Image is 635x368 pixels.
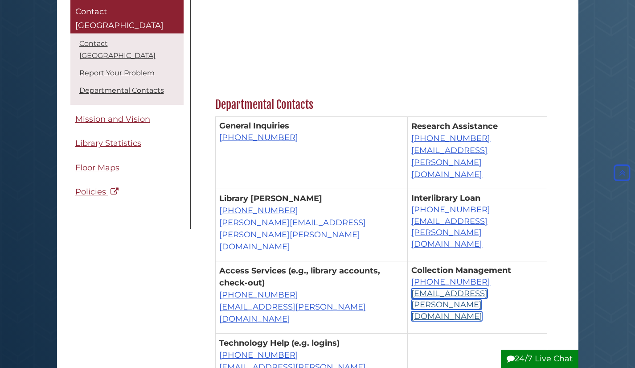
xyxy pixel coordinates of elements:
a: Back to Top [611,168,633,178]
span: Library Statistics [75,139,141,149]
h2: Departmental Contacts [211,98,552,112]
strong: General Inquiries [219,121,289,131]
a: [EMAIL_ADDRESS][PERSON_NAME][DOMAIN_NAME] [411,216,488,249]
strong: Collection Management [411,265,511,275]
a: Contact [GEOGRAPHIC_DATA] [79,39,156,60]
a: [PHONE_NUMBER] [219,350,298,360]
a: Mission and Vision [70,109,184,129]
a: [PERSON_NAME][EMAIL_ADDRESS][PERSON_NAME][PERSON_NAME][DOMAIN_NAME] [219,218,366,252]
a: [PHONE_NUMBER] [411,277,490,287]
span: Floor Maps [75,163,119,173]
b: Research Assistance [411,121,498,131]
a: [EMAIL_ADDRESS][PERSON_NAME][DOMAIN_NAME] [411,145,488,179]
a: Report Your Problem [79,69,155,77]
a: Departmental Contacts [79,86,164,95]
a: [PHONE_NUMBER] [411,205,490,215]
a: [EMAIL_ADDRESS][PERSON_NAME][DOMAIN_NAME] [411,289,488,321]
a: [PHONE_NUMBER] [219,132,298,142]
strong: Technology Help (e.g. logins) [219,338,340,348]
b: Access Services (e.g., library accounts, check-out) [219,266,380,288]
a: [EMAIL_ADDRESS][PERSON_NAME][DOMAIN_NAME] [219,302,366,324]
button: 24/7 Live Chat [501,350,578,368]
a: Floor Maps [70,158,184,178]
a: [PHONE_NUMBER] [411,133,490,143]
a: Library Statistics [70,134,184,154]
a: [PHONE_NUMBER] [219,290,298,300]
span: Contact [GEOGRAPHIC_DATA] [75,7,164,31]
strong: Interlibrary Loan [411,193,480,203]
a: Policies [70,182,184,203]
a: [PHONE_NUMBER] [219,206,298,215]
b: Library [PERSON_NAME] [219,194,322,203]
span: Mission and Vision [75,114,150,124]
span: Policies [75,187,106,197]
